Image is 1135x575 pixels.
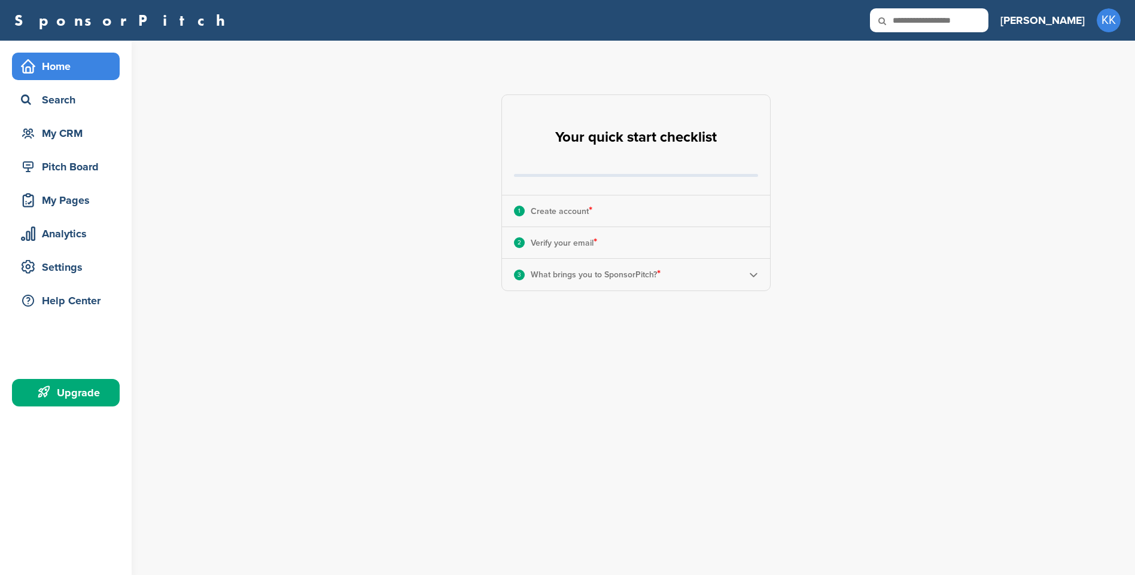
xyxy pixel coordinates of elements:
[531,203,592,219] p: Create account
[18,89,120,111] div: Search
[12,153,120,181] a: Pitch Board
[531,235,597,250] p: Verify your email
[18,256,120,278] div: Settings
[1097,8,1121,32] span: KK
[18,290,120,311] div: Help Center
[18,382,120,403] div: Upgrade
[18,223,120,244] div: Analytics
[18,189,120,211] div: My Pages
[12,53,120,80] a: Home
[12,379,120,406] a: Upgrade
[12,186,120,214] a: My Pages
[514,237,525,248] div: 2
[18,156,120,178] div: Pitch Board
[12,220,120,247] a: Analytics
[1000,12,1085,29] h3: [PERSON_NAME]
[555,124,717,151] h2: Your quick start checklist
[531,267,661,282] p: What brings you to SponsorPitch?
[514,270,525,280] div: 3
[18,56,120,77] div: Home
[18,123,120,144] div: My CRM
[12,253,120,281] a: Settings
[12,287,120,314] a: Help Center
[12,120,120,147] a: My CRM
[12,86,120,114] a: Search
[514,206,525,216] div: 1
[14,13,233,28] a: SponsorPitch
[1000,7,1085,33] a: [PERSON_NAME]
[749,270,758,279] img: Checklist arrow 2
